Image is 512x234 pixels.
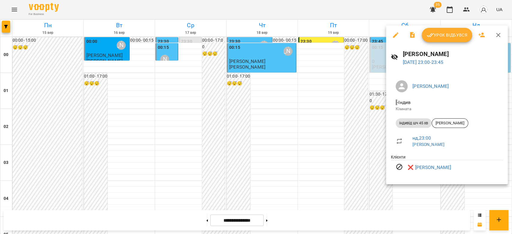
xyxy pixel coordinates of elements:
a: [PERSON_NAME] [412,83,449,89]
h6: [PERSON_NAME] [403,49,503,59]
span: [PERSON_NAME] [432,120,468,126]
button: Урок відбувся [422,28,472,42]
span: індивід шч 45 хв [396,120,432,126]
a: [DATE] 23:00-23:45 [403,59,444,65]
ul: Клієнти [391,154,503,177]
a: нд , 23:00 [412,135,431,141]
span: Урок відбувся [427,31,467,39]
svg: Візит скасовано [396,163,403,170]
p: Кімната [396,106,498,112]
span: - Індив [396,99,412,105]
a: ❌ [PERSON_NAME] [408,164,451,171]
a: [PERSON_NAME] [412,142,445,147]
div: [PERSON_NAME] [432,118,468,128]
